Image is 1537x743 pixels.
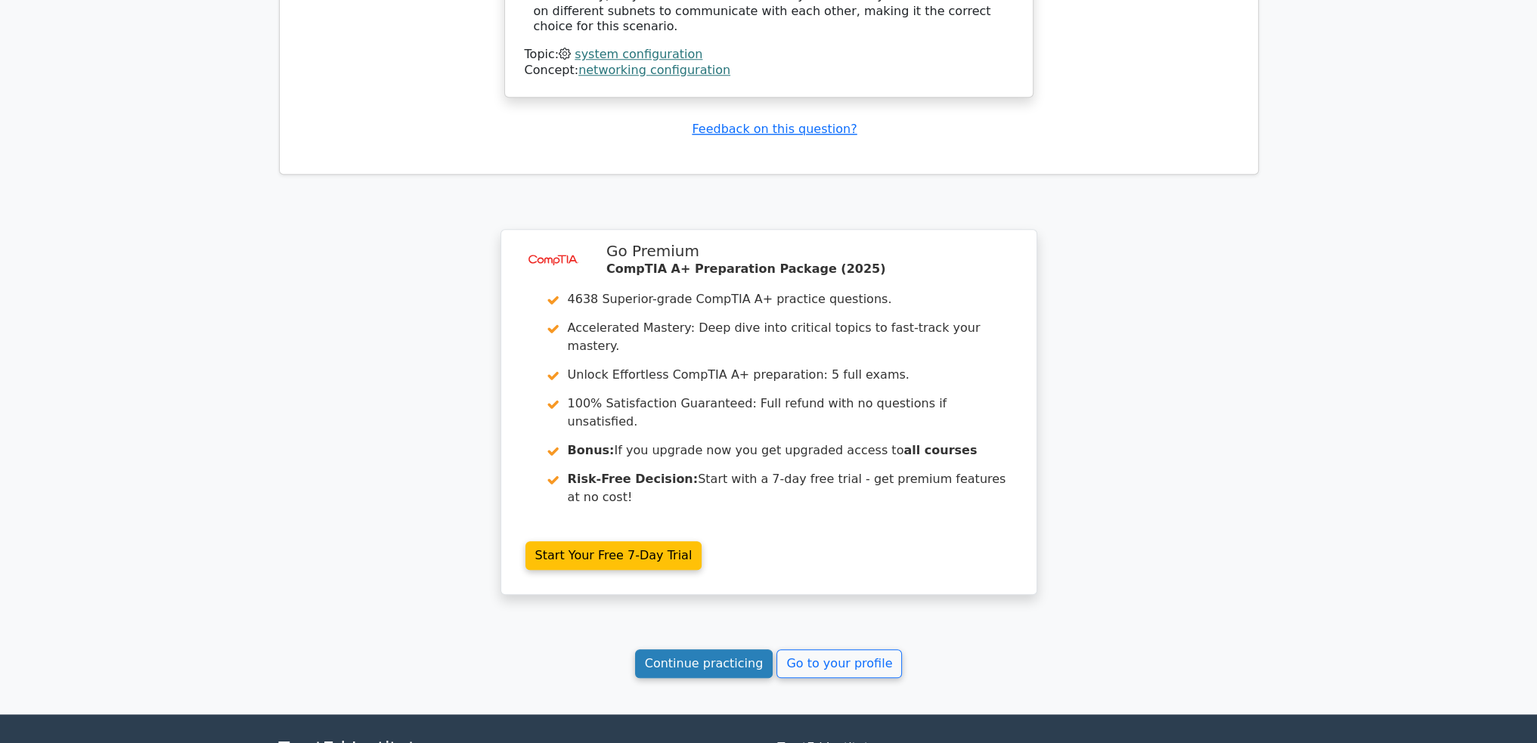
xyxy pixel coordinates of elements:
a: Feedback on this question? [692,122,857,136]
a: Go to your profile [776,649,902,678]
a: Continue practicing [635,649,773,678]
a: Start Your Free 7-Day Trial [525,541,702,570]
div: Topic: [525,47,1013,63]
a: networking configuration [578,63,730,77]
a: system configuration [575,47,702,61]
div: Concept: [525,63,1013,79]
